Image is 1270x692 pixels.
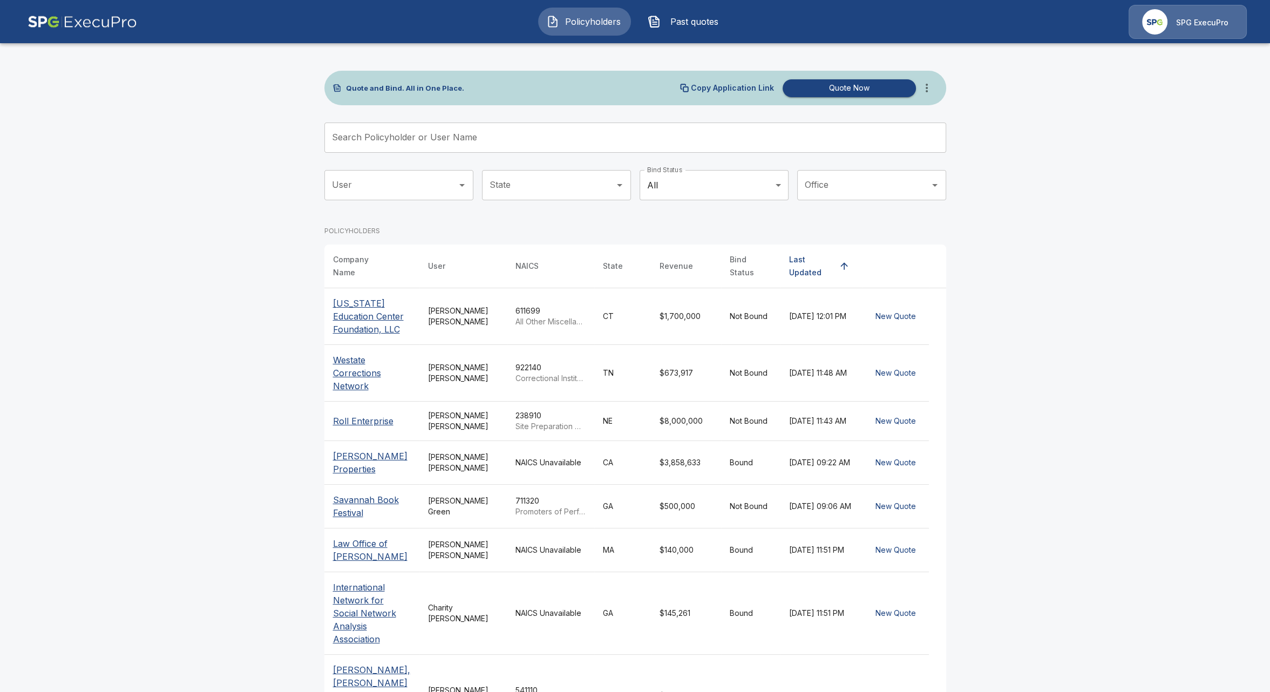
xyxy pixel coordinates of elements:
span: Past quotes [665,15,724,28]
p: Roll Enterprise [333,415,393,428]
th: Bind Status [721,245,780,288]
div: NAICS [515,260,539,273]
img: Policyholders Icon [546,15,559,28]
img: Past quotes Icon [648,15,661,28]
td: $673,917 [651,345,721,402]
td: GA [594,485,651,528]
p: All Other Miscellaneous Schools and Instruction [515,316,586,327]
span: Policyholders [563,15,623,28]
td: NAICS Unavailable [507,572,594,655]
td: [DATE] 09:06 AM [780,485,862,528]
img: AA Logo [28,5,137,39]
div: All [640,170,789,200]
div: [PERSON_NAME] Green [428,496,498,517]
button: Open [454,178,470,193]
button: New Quote [871,453,920,473]
td: NAICS Unavailable [507,441,594,485]
div: Charity [PERSON_NAME] [428,602,498,624]
p: Savannah Book Festival [333,493,411,519]
td: Bound [721,441,780,485]
button: New Quote [871,411,920,431]
p: Law Office of [PERSON_NAME] [333,537,411,563]
div: [PERSON_NAME] [PERSON_NAME] [428,306,498,327]
td: $140,000 [651,528,721,572]
td: [DATE] 11:43 AM [780,402,862,441]
div: [PERSON_NAME] [PERSON_NAME] [428,539,498,561]
p: Site Preparation Contractors [515,421,586,432]
td: [DATE] 11:51 PM [780,572,862,655]
div: [PERSON_NAME] [PERSON_NAME] [428,452,498,473]
button: Open [927,178,942,193]
td: Not Bound [721,345,780,402]
p: POLICYHOLDERS [324,226,380,236]
button: New Quote [871,363,920,383]
td: $3,858,633 [651,441,721,485]
p: Quote and Bind. All in One Place. [346,85,464,92]
button: Quote Now [783,79,916,97]
div: [PERSON_NAME] [PERSON_NAME] [428,362,498,384]
p: [US_STATE] Education Center Foundation, LLC [333,297,411,336]
p: SPG ExecuPro [1176,17,1228,28]
td: Not Bound [721,288,780,345]
td: TN [594,345,651,402]
p: Promoters of Performing Arts, Sports, and Similar Events without Facilities [515,506,586,517]
div: 922140 [515,362,586,384]
div: Revenue [660,260,693,273]
button: more [916,77,938,99]
div: 238910 [515,410,586,432]
img: Agency Icon [1142,9,1167,35]
td: GA [594,572,651,655]
div: 711320 [515,496,586,517]
button: Open [612,178,627,193]
td: $1,700,000 [651,288,721,345]
p: [PERSON_NAME] Properties [333,450,411,476]
button: New Quote [871,307,920,327]
div: State [603,260,623,273]
td: Not Bound [721,485,780,528]
div: Company Name [333,253,391,279]
td: $500,000 [651,485,721,528]
td: NE [594,402,651,441]
td: Bound [721,572,780,655]
td: [DATE] 11:51 PM [780,528,862,572]
label: Bind Status [647,165,682,174]
button: New Quote [871,603,920,623]
button: Policyholders IconPolicyholders [538,8,631,36]
td: Bound [721,528,780,572]
div: 611699 [515,306,586,327]
td: Not Bound [721,402,780,441]
td: $145,261 [651,572,721,655]
button: New Quote [871,540,920,560]
div: Last Updated [789,253,834,279]
button: New Quote [871,497,920,517]
div: User [428,260,445,273]
p: Westate Corrections Network [333,354,411,392]
a: Quote Now [778,79,916,97]
div: [PERSON_NAME] [PERSON_NAME] [428,410,498,432]
td: CA [594,441,651,485]
td: [DATE] 11:48 AM [780,345,862,402]
p: Correctional Institutions [515,373,586,384]
td: MA [594,528,651,572]
button: Past quotes IconPast quotes [640,8,732,36]
td: NAICS Unavailable [507,528,594,572]
p: International Network for Social Network Analysis Association [333,581,411,646]
p: Copy Application Link [691,84,774,92]
td: $8,000,000 [651,402,721,441]
td: [DATE] 09:22 AM [780,441,862,485]
td: [DATE] 12:01 PM [780,288,862,345]
td: CT [594,288,651,345]
a: Agency IconSPG ExecuPro [1129,5,1247,39]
